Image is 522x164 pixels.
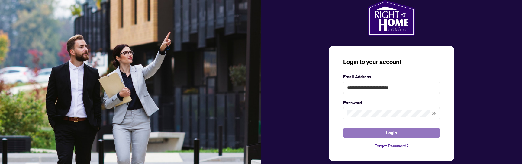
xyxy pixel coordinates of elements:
label: Email Address [343,73,440,80]
span: Login [386,128,397,138]
button: Login [343,128,440,138]
span: eye-invisible [432,111,436,116]
a: Forgot Password? [343,143,440,149]
label: Password [343,99,440,106]
h3: Login to your account [343,58,440,66]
